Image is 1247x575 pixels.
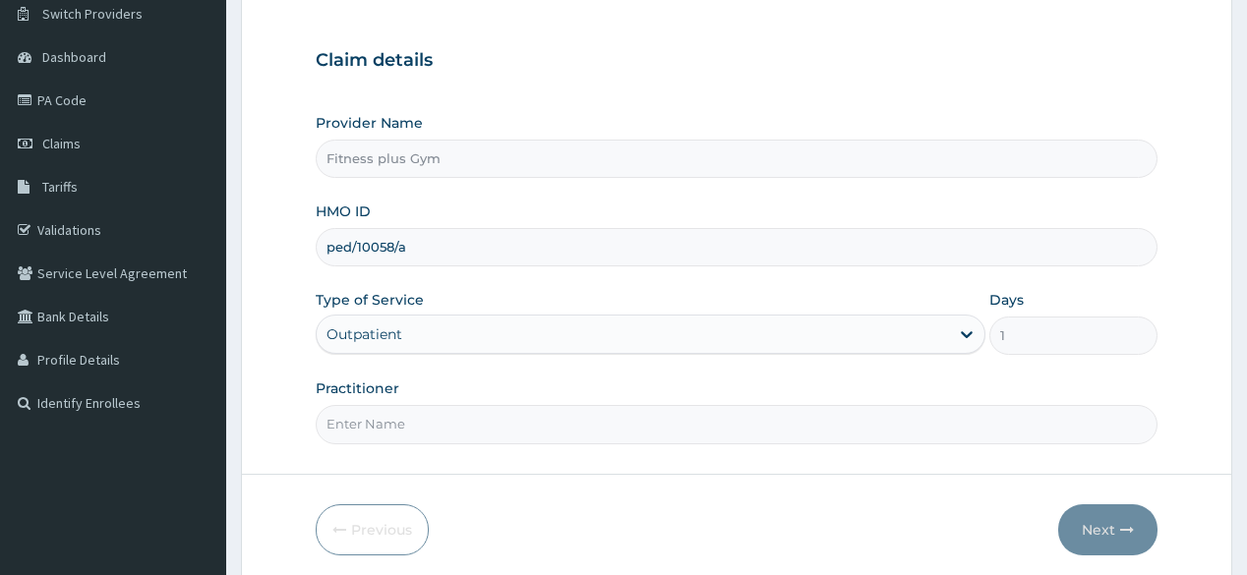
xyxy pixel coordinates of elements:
[316,201,371,221] label: HMO ID
[42,48,106,66] span: Dashboard
[316,405,1157,443] input: Enter Name
[316,228,1157,266] input: Enter HMO ID
[316,504,429,555] button: Previous
[316,113,423,133] label: Provider Name
[1058,504,1158,555] button: Next
[989,290,1024,310] label: Days
[316,378,399,398] label: Practitioner
[316,290,424,310] label: Type of Service
[42,5,143,23] span: Switch Providers
[42,135,81,152] span: Claims
[42,178,78,196] span: Tariffs
[316,50,1157,72] h3: Claim details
